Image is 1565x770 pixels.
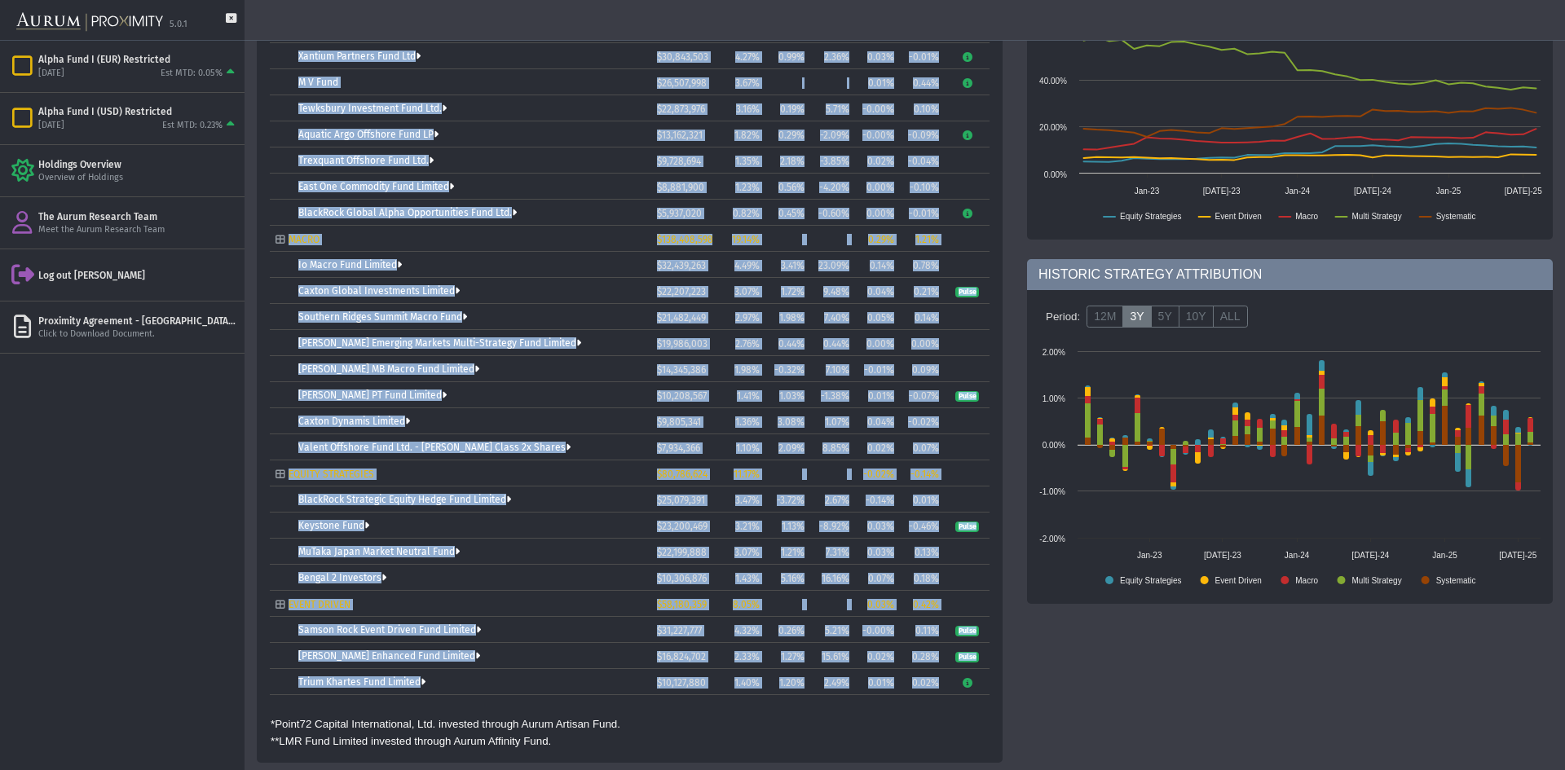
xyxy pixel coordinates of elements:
[1039,303,1087,331] div: Period:
[900,643,945,669] td: 0.28%
[298,285,460,297] a: Caxton Global Investments Limited
[298,363,479,375] a: [PERSON_NAME] MB Macro Fund Limited
[1436,212,1476,221] text: Systematic
[734,286,760,297] span: 3.07%
[1295,212,1318,221] text: Macro
[810,434,855,460] td: 8.85%
[735,338,760,350] span: 2.76%
[298,259,402,271] a: Io Macro Fund Limited
[861,234,894,245] div: 0.29%
[810,121,855,147] td: -2.09%
[900,121,945,147] td: -0.09%
[734,651,760,662] span: 2.33%
[162,120,223,132] div: Est MTD: 0.23%
[16,4,163,40] img: Aurum-Proximity%20white.svg
[657,521,708,532] span: $23,200,469
[765,304,810,330] td: 1.98%
[765,513,810,539] td: 1.13%
[1352,212,1402,221] text: Multi Strategy
[765,278,810,304] td: 1.72%
[810,486,855,513] td: 2.67%
[1151,306,1179,328] label: 5Y
[298,624,481,636] a: Samson Rock Event Driven Fund Limited
[657,286,706,297] span: $22,207,223
[735,312,760,323] span: 2.97%
[900,565,945,591] td: 0.18%
[38,53,238,66] div: Alpha Fund I (EUR) Restricted
[1039,123,1067,132] text: 20.00%
[765,617,810,643] td: 0.26%
[298,337,581,349] a: [PERSON_NAME] Emerging Markets Multi-Strategy Fund Limited
[1043,441,1065,450] text: 0.00%
[855,69,900,95] td: 0.01%
[810,382,855,408] td: -1.38%
[657,442,700,454] span: $7,934,366
[900,278,945,304] td: 0.21%
[298,676,425,688] a: Trium Khartes Fund Limited
[734,547,760,558] span: 3.07%
[900,486,945,513] td: 0.01%
[765,147,810,174] td: 2.18%
[734,130,760,141] span: 1.82%
[1295,576,1318,585] text: Macro
[1354,187,1391,196] text: [DATE]-24
[810,565,855,591] td: 16.16%
[1204,551,1241,560] text: [DATE]-23
[1215,212,1262,221] text: Event Driven
[732,234,760,245] span: 19.14%
[1215,576,1262,585] text: Event Driven
[810,617,855,643] td: 5.21%
[855,434,900,460] td: 0.02%
[765,43,810,69] td: 0.99%
[735,51,760,63] span: 4.27%
[38,315,238,328] div: Proximity Agreement - [GEOGRAPHIC_DATA] - Additional User Addendum.pdf
[810,278,855,304] td: 9.48%
[657,469,708,480] span: $80,786,624
[38,68,64,80] div: [DATE]
[289,599,350,610] span: EVENT DRIVEN
[900,617,945,643] td: 0.11%
[657,573,707,584] span: $10,306,876
[810,539,855,565] td: 7.31%
[855,408,900,434] td: 0.04%
[1043,348,1065,357] text: 2.00%
[765,565,810,591] td: 5.16%
[855,513,900,539] td: 0.03%
[765,174,810,200] td: 0.56%
[657,208,702,219] span: $5,937,020
[810,95,855,121] td: 5.71%
[657,547,707,558] span: $22,199,888
[736,442,760,454] span: 1.10%
[735,156,760,167] span: 1.35%
[657,77,707,89] span: $26,507,998
[161,68,223,80] div: Est MTD: 0.05%
[298,129,439,140] a: Aquatic Argo Offshore Fund LP
[38,224,238,236] div: Meet the Aurum Research Team
[765,121,810,147] td: 0.29%
[1087,306,1123,328] label: 12M
[657,182,704,193] span: $8,881,900
[765,669,810,695] td: 1.20%
[855,147,900,174] td: 0.02%
[736,103,760,115] span: 3.16%
[855,252,900,278] td: 0.14%
[855,330,900,356] td: 0.00%
[735,521,760,532] span: 3.21%
[906,599,939,610] div: 0.42%
[1120,212,1182,221] text: Equity Strategies
[900,43,945,69] td: -0.01%
[1505,187,1542,196] text: [DATE]-25
[735,416,760,428] span: 1.36%
[855,565,900,591] td: 0.07%
[900,200,945,226] td: -0.01%
[765,356,810,382] td: -0.32%
[1039,487,1065,496] text: -1.00%
[855,278,900,304] td: 0.04%
[735,573,760,584] span: 1.43%
[810,174,855,200] td: -4.20%
[734,625,760,636] span: 4.32%
[298,546,460,557] a: MuTaka Japan Market Neutral Fund
[855,200,900,226] td: 0.00%
[810,200,855,226] td: -0.60%
[855,304,900,330] td: 0.05%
